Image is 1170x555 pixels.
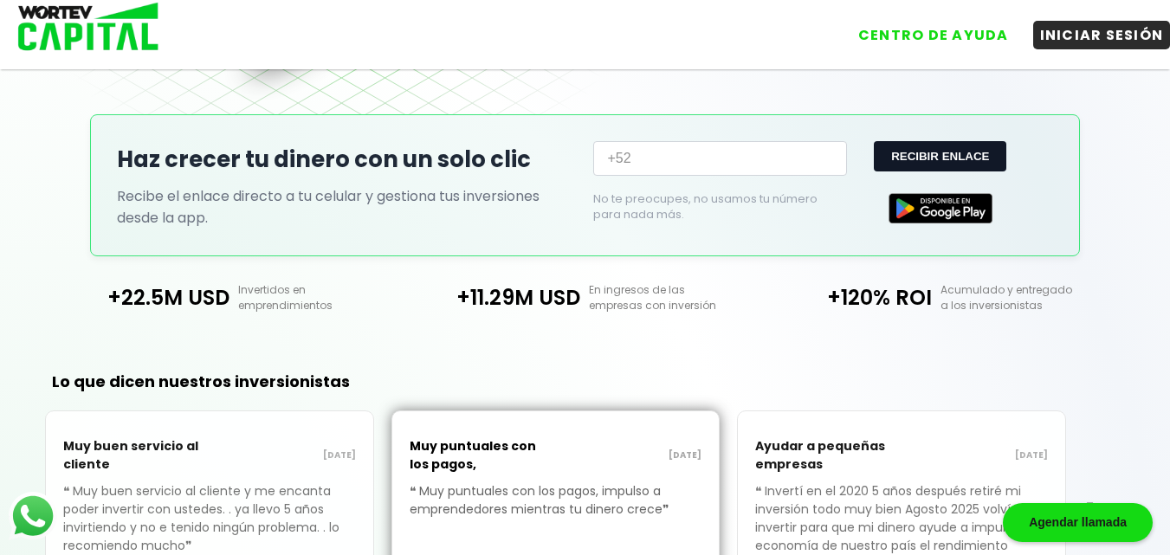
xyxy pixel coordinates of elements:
[760,282,932,313] p: +120% ROI
[9,492,57,540] img: logos_whatsapp-icon.242b2217.svg
[117,185,576,229] p: Recibe el enlace directo a tu celular y gestiona tus inversiones desde la app.
[410,282,581,313] p: +11.29M USD
[410,482,702,545] p: Muy puntuales con los pagos, impulso a emprendedores mientras tu dinero crece
[410,482,419,500] span: ❝
[210,449,356,462] p: [DATE]
[410,429,556,482] p: Muy puntuales con los pagos,
[755,429,902,482] p: Ayudar a pequeñas empresas
[663,500,672,518] span: ❞
[834,8,1016,49] a: CENTRO DE AYUDA
[851,21,1016,49] button: CENTRO DE AYUDA
[889,193,992,223] img: Google Play
[1077,497,1111,532] button: ❯
[874,141,1006,171] button: RECIBIR ENLACE
[755,482,765,500] span: ❝
[580,282,760,313] p: En ingresos de las empresas con inversión
[185,537,195,554] span: ❞
[59,282,230,313] p: +22.5M USD
[117,143,576,177] h2: Haz crecer tu dinero con un solo clic
[63,482,73,500] span: ❝
[1003,503,1153,542] div: Agendar llamada
[556,449,702,462] p: [DATE]
[63,429,210,482] p: Muy buen servicio al cliente
[902,449,1048,462] p: [DATE]
[229,282,410,313] p: Invertidos en emprendimientos
[593,191,818,223] p: No te preocupes, no usamos tu número para nada más.
[932,282,1112,313] p: Acumulado y entregado a los inversionistas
